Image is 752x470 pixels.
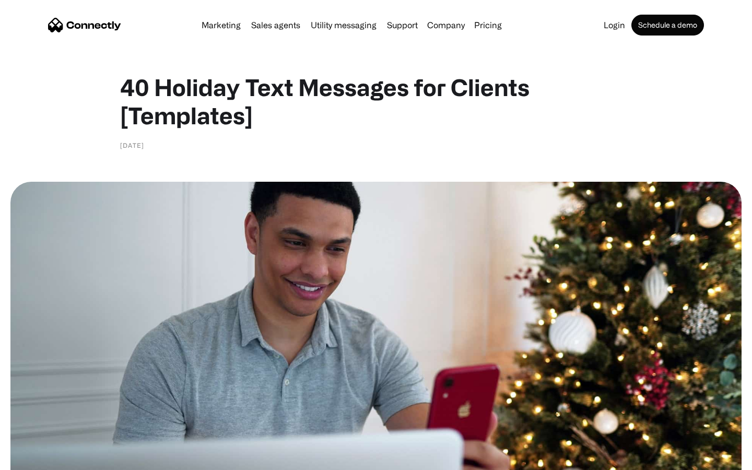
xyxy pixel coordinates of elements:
a: Pricing [470,21,506,29]
a: Support [383,21,422,29]
aside: Language selected: English [10,452,63,466]
a: Marketing [197,21,245,29]
a: Login [600,21,629,29]
a: Schedule a demo [631,15,704,36]
a: Utility messaging [307,21,381,29]
ul: Language list [21,452,63,466]
div: Company [427,18,465,32]
a: Sales agents [247,21,304,29]
h1: 40 Holiday Text Messages for Clients [Templates] [120,73,632,130]
div: [DATE] [120,140,144,150]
